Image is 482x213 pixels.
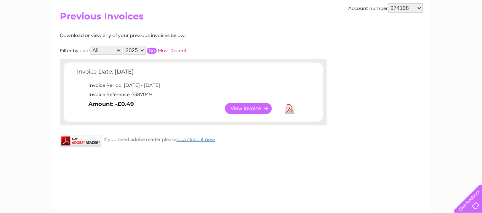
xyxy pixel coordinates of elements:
[416,32,427,38] a: Blog
[75,67,298,81] td: Invoice Date: [DATE]
[338,4,391,13] a: 0333 014 3131
[60,11,423,26] h2: Previous Invoices
[431,32,450,38] a: Contact
[75,90,298,99] td: Invoice Reference: 7387049
[61,4,421,37] div: Clear Business is a trading name of Verastar Limited (registered in [GEOGRAPHIC_DATA] No. 3667643...
[388,32,411,38] a: Telecoms
[88,101,134,107] b: Amount: -£0.49
[60,46,260,55] div: Filter by date
[60,33,260,38] div: Download or view any of your previous invoices below.
[176,136,215,142] a: download it now
[348,3,423,13] div: Account number
[158,48,187,53] a: Most Recent
[348,32,362,38] a: Water
[75,81,298,90] td: Invoice Period: [DATE] - [DATE]
[17,20,56,43] img: logo.png
[367,32,384,38] a: Energy
[457,32,475,38] a: Log out
[285,103,294,114] a: Download
[225,103,281,114] a: View
[60,135,327,142] div: If you need adobe reader please .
